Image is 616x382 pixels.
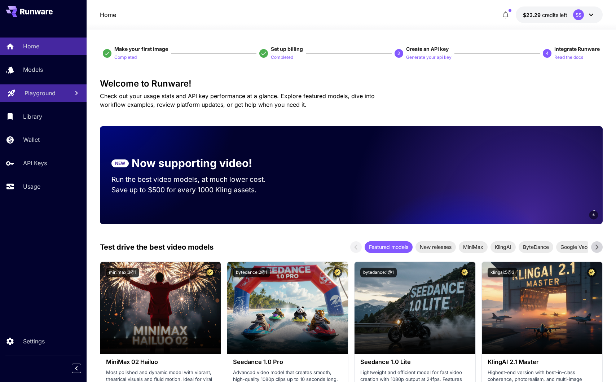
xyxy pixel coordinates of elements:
button: bytedance:1@1 [360,268,397,277]
img: alt [100,262,221,354]
p: Home [23,42,39,51]
span: Integrate Runware [554,46,600,52]
p: Test drive the best video models [100,242,214,253]
div: Collapse sidebar [77,362,87,375]
p: Playground [25,89,56,97]
p: Generate your api key [406,54,452,61]
p: Completed [271,54,293,61]
h3: Welcome to Runware! [100,79,603,89]
p: Settings [23,337,45,346]
span: Make your first image [114,46,168,52]
div: Google Veo [556,241,592,253]
div: KlingAI [490,241,516,253]
p: Image Upscale [104,130,134,135]
button: Generate your api key [406,53,452,61]
img: alt [482,262,603,354]
p: Save up to $500 for every 1000 Kling assets. [111,185,280,195]
div: ByteDance [519,241,553,253]
div: $23.29452 [523,11,567,19]
span: KlingAI [490,243,516,251]
img: alt [227,262,348,354]
button: $23.29452SS [516,6,603,23]
h3: KlingAI 2.1 Master [488,359,597,365]
button: Read the docs [554,53,583,61]
span: New releases [415,243,456,251]
h3: Seedance 1.0 Lite [360,359,470,365]
button: minimax:3@1 [106,268,139,277]
p: PhotoMaker [104,156,128,161]
button: Certified Model – Vetted for best performance and includes a commercial license. [333,268,342,277]
div: New releases [415,241,456,253]
p: Library [23,112,42,121]
img: alt [355,262,475,354]
p: Usage [23,182,40,191]
button: Certified Model – Vetted for best performance and includes a commercial license. [205,268,215,277]
div: Featured models [365,241,413,253]
div: MiniMax [459,241,488,253]
p: 4 [546,50,549,57]
p: Video Inference [104,104,136,109]
span: Check out your usage stats and API key performance at a glance. Explore featured models, dive int... [100,92,375,108]
p: Wallet [23,135,40,144]
h3: Seedance 1.0 Pro [233,359,342,365]
button: Certified Model – Vetted for best performance and includes a commercial license. [587,268,597,277]
button: Completed [271,53,293,61]
a: Home [100,10,116,19]
p: Background Removal [104,117,148,122]
span: ByteDance [519,243,553,251]
div: SS [573,9,584,20]
p: API Keys [23,159,47,167]
span: Google Veo [556,243,592,251]
p: Run the best video models, at much lower cost. [111,174,280,185]
p: Now supporting video! [132,155,252,171]
span: MiniMax [459,243,488,251]
button: Completed [114,53,137,61]
h3: MiniMax 02 Hailuo [106,359,215,365]
button: bytedance:2@1 [233,268,270,277]
span: 6 [593,212,595,218]
span: Set up billing [271,46,303,52]
span: Create an API key [406,46,449,52]
span: $23.29 [523,12,542,18]
p: Models [23,65,43,74]
button: Certified Model – Vetted for best performance and includes a commercial license. [460,268,470,277]
button: Collapse sidebar [72,364,81,373]
span: Featured models [365,243,413,251]
p: Completed [114,54,137,61]
button: klingai:5@3 [488,268,517,277]
p: 3 [397,50,400,57]
p: ControlNet Preprocess [104,143,150,148]
p: Image Inference [104,91,137,96]
nav: breadcrumb [100,10,116,19]
p: Read the docs [554,54,583,61]
span: credits left [542,12,567,18]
